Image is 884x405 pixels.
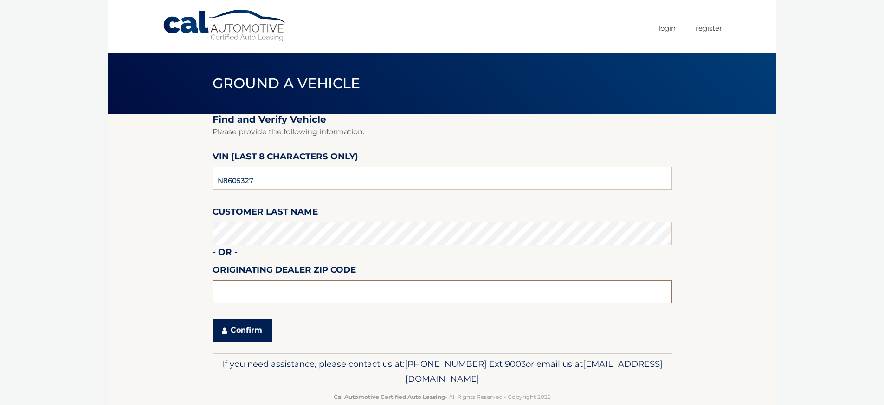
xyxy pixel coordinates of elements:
[405,359,526,369] span: [PHONE_NUMBER] Ext 9003
[658,20,676,36] a: Login
[219,392,666,402] p: - All Rights Reserved - Copyright 2025
[213,263,356,280] label: Originating Dealer Zip Code
[213,114,672,125] h2: Find and Verify Vehicle
[696,20,722,36] a: Register
[213,205,318,222] label: Customer Last Name
[213,125,672,138] p: Please provide the following information.
[334,393,445,400] strong: Cal Automotive Certified Auto Leasing
[213,75,361,92] span: Ground a Vehicle
[213,245,238,262] label: - or -
[219,357,666,386] p: If you need assistance, please contact us at: or email us at
[162,9,288,42] a: Cal Automotive
[213,150,358,167] label: VIN (last 8 characters only)
[213,319,272,342] button: Confirm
